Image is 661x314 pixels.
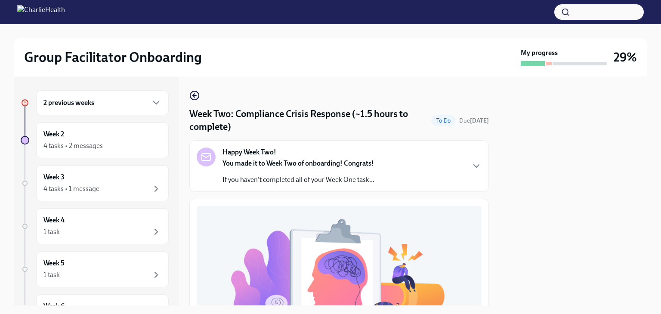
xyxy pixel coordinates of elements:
a: Week 41 task [21,208,169,244]
h4: Week Two: Compliance Crisis Response (~1.5 hours to complete) [189,108,428,133]
span: To Do [431,117,456,124]
strong: [DATE] [470,117,489,124]
div: 4 tasks • 1 message [43,184,99,194]
img: CharlieHealth [17,5,65,19]
strong: My progress [521,48,558,58]
h6: Week 5 [43,259,65,268]
h6: 2 previous weeks [43,98,94,108]
div: 2 previous weeks [36,90,169,115]
span: September 22nd, 2025 10:00 [459,117,489,125]
h6: Week 2 [43,129,64,139]
h6: Week 3 [43,172,65,182]
div: 4 tasks • 2 messages [43,141,103,151]
div: 1 task [43,227,60,237]
p: If you haven't completed all of your Week One task... [222,175,374,185]
h2: Group Facilitator Onboarding [24,49,202,66]
a: Week 34 tasks • 1 message [21,165,169,201]
a: Week 24 tasks • 2 messages [21,122,169,158]
h6: Week 6 [43,302,65,311]
a: Week 51 task [21,251,169,287]
h3: 29% [614,49,637,65]
strong: Happy Week Two! [222,148,276,157]
h6: Week 4 [43,215,65,225]
strong: You made it to Week Two of onboarding! Congrats! [222,159,374,167]
span: Due [459,117,489,124]
div: 1 task [43,270,60,280]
